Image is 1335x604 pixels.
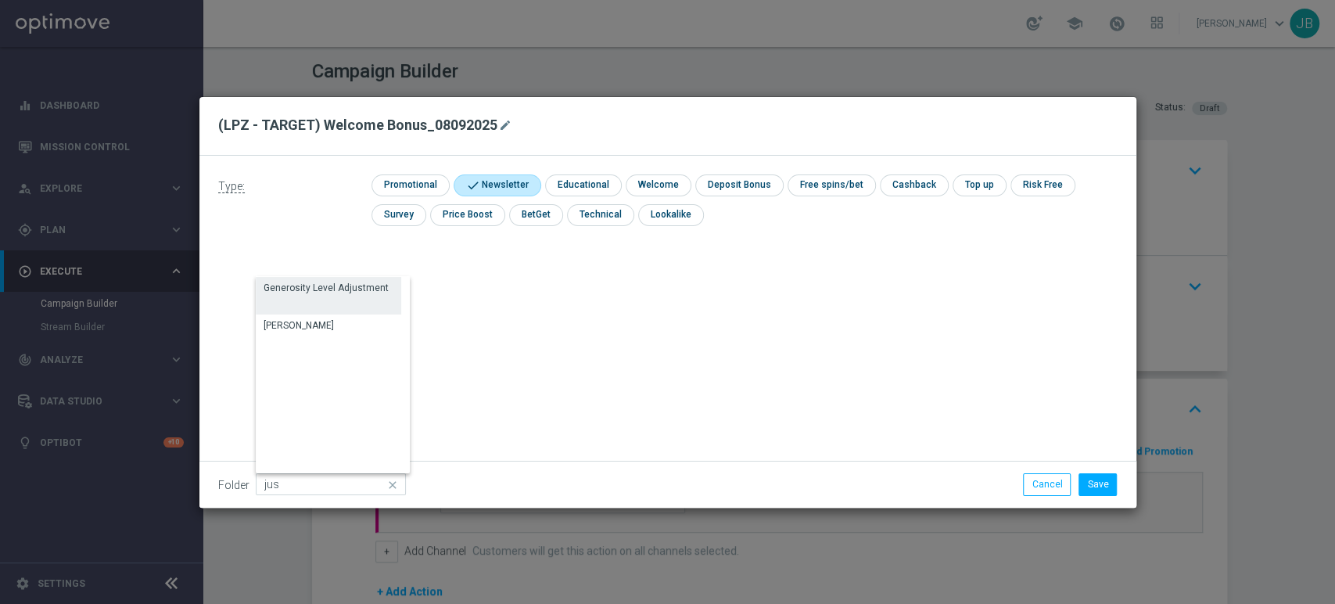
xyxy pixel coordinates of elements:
[386,474,401,496] i: close
[264,281,389,295] div: Generosity Level Adjustment
[264,318,334,333] div: [PERSON_NAME]
[256,473,406,495] input: Quick find
[1023,473,1071,495] button: Cancel
[218,116,497,135] h2: (LPZ - TARGET) Welcome Bonus_08092025
[497,116,517,135] button: mode_edit
[256,315,401,338] div: Press SPACE to select this row.
[499,119,511,131] i: mode_edit
[256,277,401,315] div: Press SPACE to select this row.
[218,479,249,492] label: Folder
[218,180,245,193] span: Type:
[1078,473,1117,495] button: Save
